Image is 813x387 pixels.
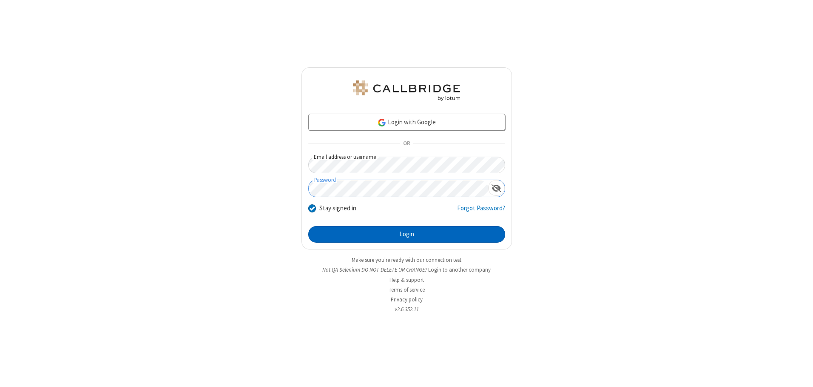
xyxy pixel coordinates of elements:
a: Login with Google [308,114,505,131]
div: Show password [488,180,505,196]
img: QA Selenium DO NOT DELETE OR CHANGE [351,80,462,101]
span: OR [400,138,413,150]
input: Email address or username [308,157,505,173]
li: v2.6.352.11 [301,305,512,313]
a: Forgot Password? [457,204,505,220]
iframe: Chat [792,365,807,381]
button: Login [308,226,505,243]
a: Terms of service [389,286,425,293]
label: Stay signed in [319,204,356,213]
img: google-icon.png [377,118,387,127]
a: Privacy policy [391,296,423,303]
input: Password [309,180,488,197]
li: Not QA Selenium DO NOT DELETE OR CHANGE? [301,266,512,274]
a: Help & support [389,276,424,284]
button: Login to another company [428,266,491,274]
a: Make sure you're ready with our connection test [352,256,461,264]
